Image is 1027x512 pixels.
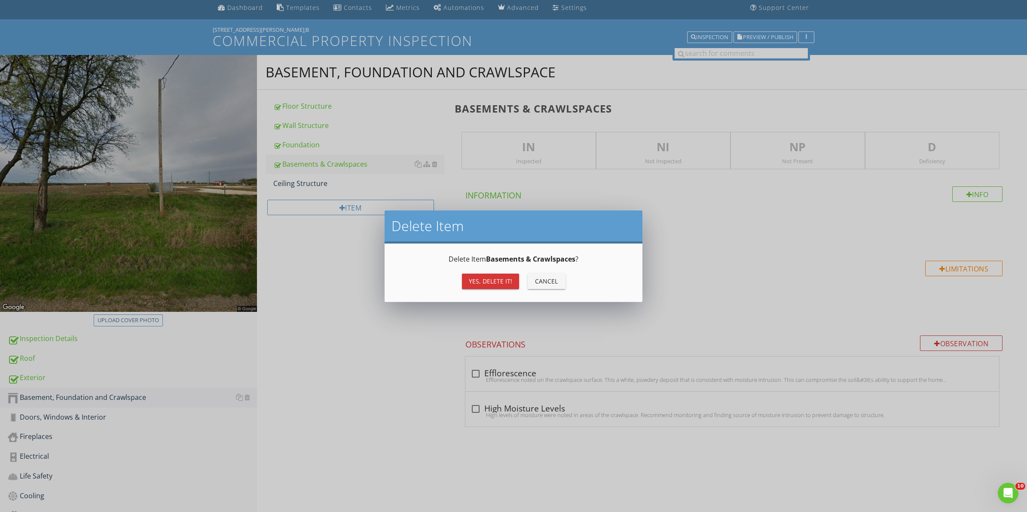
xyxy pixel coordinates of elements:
strong: Basements & Crawlspaces [486,254,575,264]
p: Delete Item ? [395,254,632,264]
h2: Delete Item [391,217,636,235]
button: Cancel [528,274,565,289]
div: Cancel [535,277,559,286]
span: 10 [1015,483,1025,490]
button: Yes, Delete it! [462,274,519,289]
div: Yes, Delete it! [469,277,512,286]
iframe: Intercom live chat [998,483,1018,503]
